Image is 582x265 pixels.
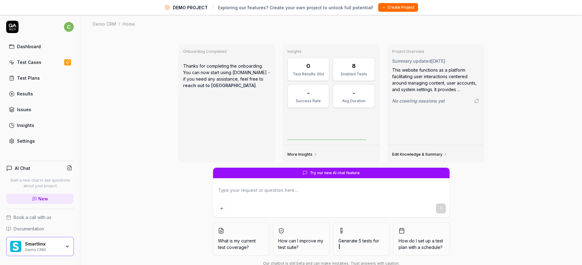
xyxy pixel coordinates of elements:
button: Add attachment [217,204,227,213]
a: Documentation [6,225,74,232]
a: reach out to [GEOGRAPHIC_DATA] [183,83,256,88]
time: [DATE] [431,58,445,64]
div: Insights [17,122,34,128]
a: Test Plans [6,72,74,84]
span: No crawling sessions yet [392,98,445,104]
a: Settings [6,135,74,147]
button: How do I set up a test plan with a schedule? [393,222,450,256]
h3: Insights [287,49,375,54]
div: / [119,21,120,27]
span: c [64,22,74,32]
span: DEMO PROJECT [173,4,208,11]
div: Demo CRM [25,247,61,252]
a: Dashboard [6,40,74,53]
a: Edit Knowledge & Summary [392,152,447,157]
div: Settings [17,138,35,144]
h3: Project Overview [392,49,479,54]
span: How can I improve my test suite? [278,238,324,250]
div: 0 [306,62,310,70]
div: This website functions as a platform facilitating user interactions centered around managing cont... [392,67,479,93]
span: Exploring our features? Create your own project to unlock full potential! [218,4,373,11]
span: New [38,196,48,202]
div: Results [17,90,33,97]
button: Create Project [378,3,418,12]
div: Test Plans [17,75,40,81]
button: What is my current test coverage? [213,222,269,256]
div: Enabled Tests [337,71,371,77]
a: Issues [6,103,74,116]
div: Home [123,21,135,27]
div: - [307,89,310,97]
span: How do I set up a test plan with a schedule? [399,238,445,250]
button: c [64,21,74,33]
a: New [6,194,74,204]
a: Book a call with us [6,214,74,221]
div: Test Results 30d [291,71,325,77]
span: What is my current test coverage? [218,238,264,250]
button: Generate 5 tests for [333,222,390,256]
h4: AI Chat [15,165,30,171]
a: Go to crawling settings [474,99,479,103]
a: More Insights [287,152,317,157]
div: Test Cases [17,59,41,65]
div: Avg Duration [337,98,371,104]
p: Thanks for completing the onboarding. You can now start using [DOMAIN_NAME] - if you need any ass... [183,58,270,94]
a: Insights [6,119,74,131]
span: Summary updated [392,58,431,64]
button: Smartlinx LogoSmartlinxDemo CRM [6,237,74,256]
div: Success Rate [291,98,325,104]
a: Results [6,88,74,100]
span: Generate 5 tests for [338,238,384,250]
div: Dashboard [17,43,41,50]
a: Test Cases [6,56,74,68]
div: Issues [17,106,31,113]
button: How can I improve my test suite? [273,222,329,256]
span: Documentation [14,225,44,232]
p: Start a new chat to ask questions about your project [6,178,74,189]
div: - [353,89,355,97]
div: Smartlinx [25,241,61,247]
img: Smartlinx Logo [10,241,21,252]
h3: Onboarding Completed [183,49,270,54]
div: 8 [352,62,356,70]
span: Try our new AI chat feature [310,170,360,176]
span: Book a call with us [14,214,51,221]
div: Demo CRM [93,21,116,27]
